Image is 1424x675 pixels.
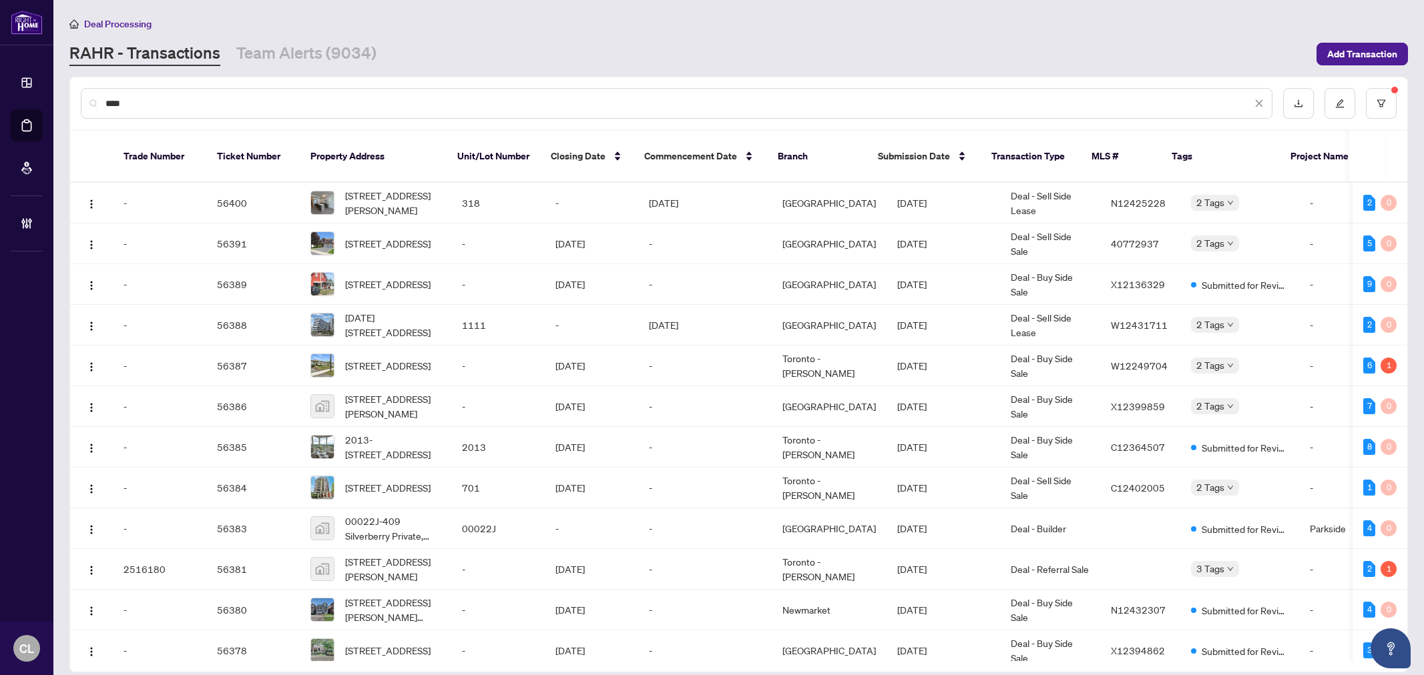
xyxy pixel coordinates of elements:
[451,183,545,223] td: 318
[545,590,638,630] td: [DATE]
[545,183,638,223] td: -
[311,436,334,458] img: thumbnail-img
[1381,602,1397,618] div: 0
[1363,561,1375,577] div: 2
[206,264,300,305] td: 56389
[206,508,300,549] td: 56383
[1000,183,1100,223] td: Deal - Sell Side Lease
[113,305,206,346] td: -
[1111,400,1165,412] span: X12399859
[345,358,431,373] span: [STREET_ADDRESS]
[1299,468,1379,508] td: -
[1081,131,1161,183] th: MLS #
[887,183,1000,223] td: [DATE]
[206,223,300,264] td: 56391
[19,639,34,658] span: CL
[113,590,206,630] td: -
[345,554,441,584] span: [STREET_ADDRESS][PERSON_NAME]
[84,18,152,30] span: Deal Processing
[81,314,102,335] button: Logo
[451,630,545,671] td: -
[772,183,887,223] td: [GEOGRAPHIC_DATA]
[11,10,43,35] img: logo
[311,517,334,540] img: thumbnail-img
[545,468,638,508] td: [DATE]
[887,346,1000,386] td: [DATE]
[113,549,206,590] td: 2516180
[81,355,102,376] button: Logo
[1363,602,1375,618] div: 4
[1111,237,1159,249] span: 40772937
[206,346,300,386] td: 56387
[638,427,772,468] td: -
[1381,235,1397,251] div: 0
[767,131,867,183] th: Branch
[206,183,300,223] td: 56400
[206,549,300,590] td: 56381
[206,427,300,468] td: 56385
[1381,398,1397,414] div: 0
[1000,630,1100,671] td: Deal - Buy Side Sale
[878,149,950,163] span: Submission Date
[1254,99,1264,108] span: close
[1202,440,1288,455] span: Submitted for Review
[772,386,887,427] td: [GEOGRAPHIC_DATA]
[1381,439,1397,455] div: 0
[113,427,206,468] td: -
[1000,508,1100,549] td: Deal - Builder
[638,305,772,346] td: [DATE]
[451,346,545,386] td: -
[1196,195,1224,210] span: 2 Tags
[1111,278,1165,290] span: X12136329
[447,131,540,183] th: Unit/Lot Number
[1227,321,1234,328] span: down
[86,199,97,209] img: Logo
[345,480,431,495] span: [STREET_ADDRESS]
[345,514,441,543] span: 00022J-409 Silverberry Private, [GEOGRAPHIC_DATA], [GEOGRAPHIC_DATA], [GEOGRAPHIC_DATA]
[772,223,887,264] td: [GEOGRAPHIC_DATA]
[1299,590,1379,630] td: -
[887,223,1000,264] td: [DATE]
[345,277,431,291] span: [STREET_ADDRESS]
[81,192,102,213] button: Logo
[638,386,772,427] td: -
[311,313,334,336] img: thumbnail-img
[638,630,772,671] td: -
[236,42,377,66] a: Team Alerts (9034)
[867,131,981,183] th: Submission Date
[1161,131,1280,183] th: Tags
[451,468,545,508] td: 701
[638,223,772,264] td: -
[772,305,887,346] td: [GEOGRAPHIC_DATA]
[1363,480,1375,496] div: 1
[1299,223,1379,264] td: -
[1299,386,1379,427] td: -
[772,468,887,508] td: Toronto - [PERSON_NAME]
[86,524,97,535] img: Logo
[1381,561,1397,577] div: 1
[772,630,887,671] td: [GEOGRAPHIC_DATA]
[451,549,545,590] td: -
[1377,99,1386,108] span: filter
[1363,276,1375,292] div: 9
[1381,276,1397,292] div: 0
[69,42,220,66] a: RAHR - Transactions
[86,443,97,454] img: Logo
[638,590,772,630] td: -
[1294,99,1303,108] span: download
[1381,358,1397,374] div: 1
[451,590,545,630] td: -
[1196,317,1224,332] span: 2 Tags
[772,590,887,630] td: Newmarket
[981,131,1081,183] th: Transaction Type
[545,508,638,549] td: -
[345,188,441,217] span: [STREET_ADDRESS][PERSON_NAME]
[1000,305,1100,346] td: Deal - Sell Side Lease
[1227,403,1234,410] span: down
[86,484,97,494] img: Logo
[887,305,1000,346] td: [DATE]
[1327,43,1397,65] span: Add Transaction
[1196,235,1224,251] span: 2 Tags
[81,436,102,458] button: Logo
[540,131,634,183] th: Closing Date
